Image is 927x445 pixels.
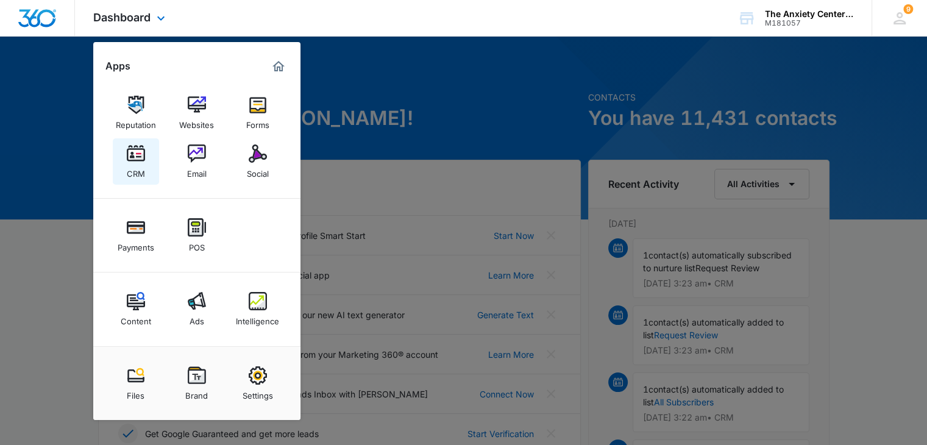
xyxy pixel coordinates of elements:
a: Brand [174,360,220,407]
h2: Apps [105,60,130,72]
a: Payments [113,212,159,258]
a: Ads [174,286,220,332]
div: Files [127,385,144,400]
div: Settings [243,385,273,400]
a: POS [174,212,220,258]
div: Social [247,163,269,179]
div: CRM [127,163,145,179]
div: notifications count [903,4,913,14]
a: Social [235,138,281,185]
a: Forms [235,90,281,136]
a: Websites [174,90,220,136]
div: Websites [179,114,214,130]
div: Forms [246,114,269,130]
div: Reputation [116,114,156,130]
div: Payments [118,237,154,252]
a: Settings [235,360,281,407]
a: Content [113,286,159,332]
a: CRM [113,138,159,185]
div: Intelligence [236,310,279,326]
span: Dashboard [93,11,151,24]
div: Content [121,310,151,326]
a: Files [113,360,159,407]
span: 9 [903,4,913,14]
div: Email [187,163,207,179]
a: Email [174,138,220,185]
a: Marketing 360® Dashboard [269,57,288,76]
div: Ads [190,310,204,326]
a: Reputation [113,90,159,136]
div: account id [765,19,854,27]
div: Brand [185,385,208,400]
a: Intelligence [235,286,281,332]
div: POS [189,237,205,252]
div: account name [765,9,854,19]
